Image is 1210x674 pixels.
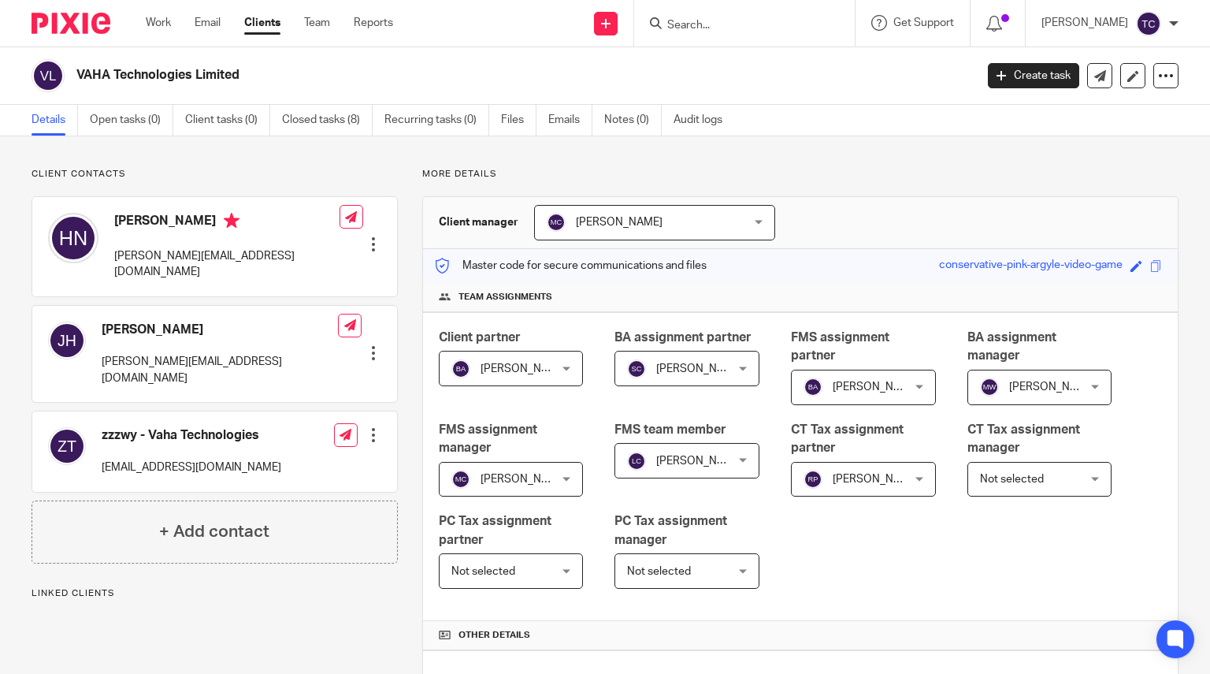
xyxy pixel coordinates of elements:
h4: + Add contact [159,519,269,544]
img: svg%3E [32,59,65,92]
span: BA assignment manager [967,331,1056,362]
a: Reports [354,15,393,31]
span: FMS team member [614,423,726,436]
a: Clients [244,15,280,31]
p: Client contacts [32,168,398,181]
img: svg%3E [48,322,86,359]
span: FMS assignment manager [439,423,537,454]
a: Files [501,105,536,136]
h4: [PERSON_NAME] [102,322,338,338]
input: Search [666,19,807,33]
a: Client tasks (0) [185,105,270,136]
span: Not selected [980,474,1044,485]
a: Closed tasks (8) [282,105,373,136]
a: Notes (0) [604,105,662,136]
div: conservative-pink-argyle-video-game [939,257,1123,275]
h4: zzzwy - Vaha Technologies [102,427,281,444]
img: svg%3E [804,470,822,489]
span: [PERSON_NAME] [481,363,567,374]
span: [PERSON_NAME] [481,474,567,485]
a: Email [195,15,221,31]
span: Client partner [439,331,521,344]
span: [PERSON_NAME] [1009,382,1096,393]
img: svg%3E [547,213,566,232]
p: Master code for secure communications and files [435,258,707,274]
img: svg%3E [1136,11,1161,36]
img: svg%3E [48,213,98,263]
span: CT Tax assignment partner [791,423,904,454]
span: Get Support [893,17,954,28]
span: Other details [458,629,530,642]
span: [PERSON_NAME] [576,217,663,228]
h2: VAHA Technologies Limited [76,67,787,84]
p: Linked clients [32,587,398,600]
span: [PERSON_NAME] [656,363,743,374]
h3: Client manager [439,214,518,230]
img: svg%3E [451,359,470,378]
img: svg%3E [451,470,470,489]
img: svg%3E [48,427,86,465]
span: CT Tax assignment manager [967,423,1080,454]
p: [PERSON_NAME][EMAIL_ADDRESS][DOMAIN_NAME] [114,248,340,281]
span: FMS assignment partner [791,331,889,362]
span: [PERSON_NAME] [833,474,919,485]
img: svg%3E [980,378,999,397]
span: PC Tax assignment manager [614,515,727,546]
p: More details [422,168,1178,181]
span: [PERSON_NAME] [833,382,919,393]
p: [PERSON_NAME][EMAIL_ADDRESS][DOMAIN_NAME] [102,354,338,386]
a: Emails [548,105,592,136]
a: Audit logs [674,105,734,136]
img: svg%3E [627,452,646,471]
span: Not selected [627,566,691,577]
span: PC Tax assignment partner [439,515,551,546]
i: Primary [224,213,239,229]
a: Team [304,15,330,31]
p: [PERSON_NAME] [1041,15,1128,31]
img: svg%3E [804,378,822,397]
span: Not selected [451,566,515,577]
a: Create task [988,63,1079,88]
a: Recurring tasks (0) [384,105,489,136]
img: svg%3E [627,359,646,378]
span: [PERSON_NAME] [656,456,743,467]
a: Details [32,105,78,136]
span: Team assignments [458,291,552,303]
p: [EMAIL_ADDRESS][DOMAIN_NAME] [102,460,281,475]
a: Work [146,15,171,31]
h4: [PERSON_NAME] [114,213,340,233]
img: Pixie [32,13,110,34]
a: Open tasks (0) [90,105,173,136]
span: BA assignment partner [614,331,752,344]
